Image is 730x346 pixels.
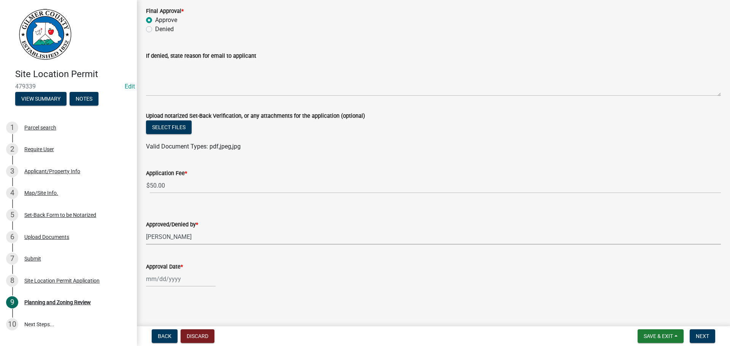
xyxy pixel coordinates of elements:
[24,234,69,240] div: Upload Documents
[155,16,177,25] label: Approve
[696,333,709,339] span: Next
[24,300,91,305] div: Planning and Zoning Review
[146,9,184,14] label: Final Approval
[146,264,183,270] label: Approval Date
[6,296,18,308] div: 9
[146,114,365,119] label: Upload notarized Set-Back Verification, or any attachments for the application (optional)
[6,231,18,243] div: 6
[6,122,18,134] div: 1
[690,329,715,343] button: Next
[15,83,122,90] span: 479339
[125,83,135,90] a: Edit
[146,54,256,59] label: If denied, state reason for email to applicant
[146,171,187,176] label: Application Fee
[6,275,18,287] div: 8
[146,222,198,228] label: Approved/Denied by
[24,169,80,174] div: Applicant/Property Info
[24,147,54,152] div: Require User
[146,120,192,134] button: Select files
[638,329,684,343] button: Save & Exit
[70,96,98,102] wm-modal-confirm: Notes
[6,253,18,265] div: 7
[6,143,18,155] div: 2
[15,8,72,61] img: Gilmer County, Georgia
[146,271,216,287] input: mm/dd/yyyy
[6,187,18,199] div: 4
[6,165,18,177] div: 3
[152,329,178,343] button: Back
[155,25,174,34] label: Denied
[24,278,100,283] div: Site Location Permit Application
[6,318,18,330] div: 10
[146,143,241,150] span: Valid Document Types: pdf,jpeg,jpg
[6,209,18,221] div: 5
[24,125,56,130] div: Parcel search
[158,333,171,339] span: Back
[24,256,41,261] div: Submit
[24,190,58,196] div: Map/Site Info.
[181,329,214,343] button: Discard
[15,96,67,102] wm-modal-confirm: Summary
[15,69,131,80] h4: Site Location Permit
[70,92,98,106] button: Notes
[125,83,135,90] wm-modal-confirm: Edit Application Number
[644,333,673,339] span: Save & Exit
[15,92,67,106] button: View Summary
[24,212,96,218] div: Set-Back Form to be Notarized
[146,178,150,193] span: $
